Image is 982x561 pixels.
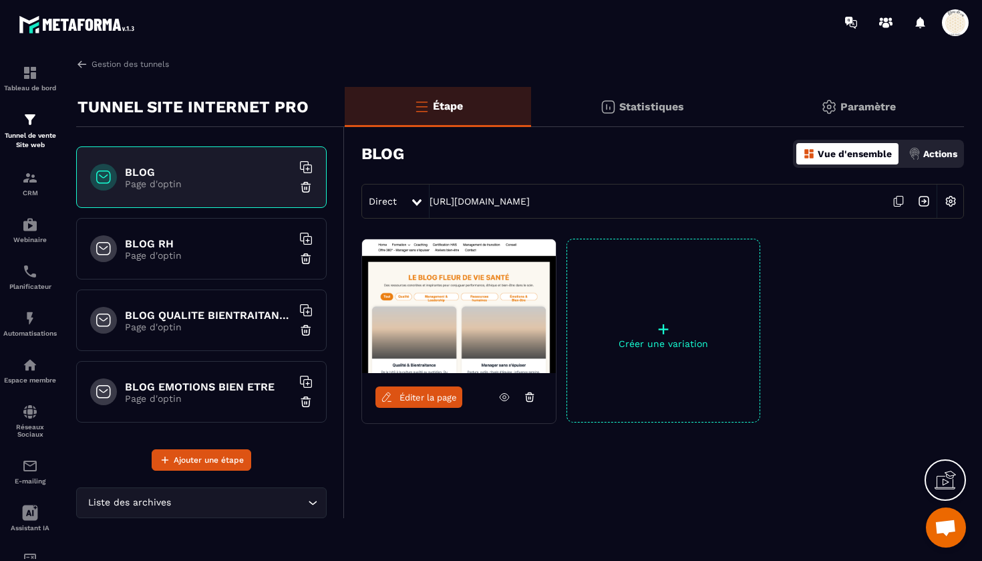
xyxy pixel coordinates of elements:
[76,58,88,70] img: arrow
[3,283,57,290] p: Planificateur
[3,495,57,542] a: Assistant IA
[430,196,530,207] a: [URL][DOMAIN_NAME]
[19,12,139,37] img: logo
[125,250,292,261] p: Page d'optin
[299,395,313,409] img: trash
[3,84,57,92] p: Tableau de bord
[3,102,57,160] a: formationformationTunnel de vente Site web
[299,252,313,265] img: trash
[619,100,684,113] p: Statistiques
[76,58,169,70] a: Gestion des tunnels
[362,239,556,373] img: image
[3,376,57,384] p: Espace membre
[821,99,837,115] img: setting-gr.5f69749f.svg
[125,309,292,322] h6: BLOG QUALITE BIENTRAITANCE
[22,404,38,420] img: social-network
[125,166,292,179] h6: BLOG
[3,236,57,243] p: Webinaire
[3,477,57,485] p: E-mailing
[3,347,57,394] a: automationsautomationsEspace membre
[3,189,57,197] p: CRM
[3,423,57,438] p: Réseaux Sociaux
[818,148,892,159] p: Vue d'ensemble
[85,495,174,510] span: Liste des archives
[375,386,462,408] a: Éditer la page
[3,448,57,495] a: emailemailE-mailing
[938,189,963,214] img: setting-w.858f3a88.svg
[22,357,38,373] img: automations
[299,324,313,337] img: trash
[3,207,57,253] a: automationsautomationsWebinaire
[22,65,38,81] img: formation
[433,100,463,112] p: Étape
[174,453,244,467] span: Ajouter une étape
[3,300,57,347] a: automationsautomationsAutomatisations
[567,320,760,338] p: +
[22,458,38,474] img: email
[3,55,57,102] a: formationformationTableau de bord
[22,263,38,279] img: scheduler
[125,179,292,189] p: Page d'optin
[923,148,957,159] p: Actions
[22,217,38,233] img: automations
[840,100,896,113] p: Paramètre
[3,160,57,207] a: formationformationCRM
[3,524,57,532] p: Assistant IA
[399,392,457,403] span: Éditer la page
[299,181,313,194] img: trash
[174,495,305,510] input: Search for option
[803,148,815,160] img: dashboard-orange.40269519.svg
[125,380,292,393] h6: BLOG EMOTIONS BIEN ETRE
[911,189,937,214] img: arrow-next.bcc2205e.svg
[152,449,251,471] button: Ajouter une étape
[3,131,57,150] p: Tunnel de vente Site web
[77,94,309,120] p: TUNNEL SITE INTERNET PRO
[125,237,292,250] h6: BLOG RH
[3,394,57,448] a: social-networksocial-networkRéseaux Sociaux
[600,99,616,115] img: stats.20deebd0.svg
[22,112,38,128] img: formation
[909,148,921,160] img: actions.d6e523a2.png
[567,338,760,349] p: Créer une variation
[125,322,292,332] p: Page d'optin
[22,310,38,326] img: automations
[3,330,57,337] p: Automatisations
[361,144,404,163] h3: BLOG
[125,393,292,404] p: Page d'optin
[22,170,38,186] img: formation
[76,487,327,518] div: Search for option
[3,253,57,300] a: schedulerschedulerPlanificateur
[414,98,430,114] img: bars-o.4a397970.svg
[926,508,966,548] div: Ouvrir le chat
[369,196,397,207] span: Direct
